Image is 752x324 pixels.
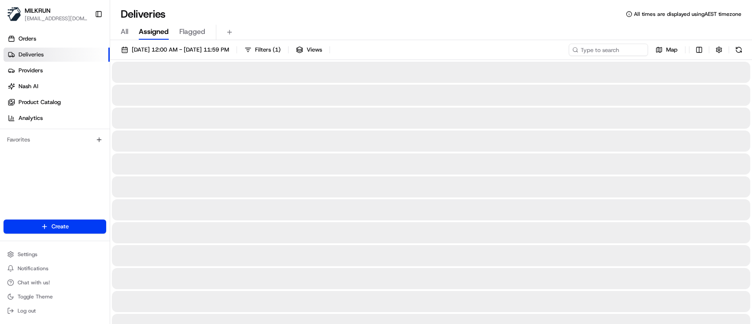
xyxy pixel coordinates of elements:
span: Flagged [179,26,205,37]
button: Log out [4,305,106,317]
span: Nash AI [19,82,38,90]
a: Orders [4,32,110,46]
span: Log out [18,307,36,314]
input: Type to search [569,44,648,56]
span: Views [307,46,322,54]
span: Assigned [139,26,169,37]
div: Favorites [4,133,106,147]
button: Create [4,220,106,234]
a: Analytics [4,111,110,125]
button: Chat with us! [4,276,106,289]
span: Chat with us! [18,279,50,286]
a: Deliveries [4,48,110,62]
a: Product Catalog [4,95,110,109]
button: Views [292,44,326,56]
a: Nash AI [4,79,110,93]
img: MILKRUN [7,7,21,21]
span: Filters [255,46,281,54]
span: Notifications [18,265,48,272]
button: Filters(1) [241,44,285,56]
button: Toggle Theme [4,290,106,303]
button: Refresh [733,44,745,56]
span: [DATE] 12:00 AM - [DATE] 11:59 PM [132,46,229,54]
span: Analytics [19,114,43,122]
span: ( 1 ) [273,46,281,54]
span: Create [52,223,69,231]
span: Orders [19,35,36,43]
h1: Deliveries [121,7,166,21]
button: Map [652,44,682,56]
a: Providers [4,63,110,78]
span: Deliveries [19,51,44,59]
span: Providers [19,67,43,74]
button: MILKRUNMILKRUN[EMAIL_ADDRESS][DOMAIN_NAME] [4,4,91,25]
button: Settings [4,248,106,261]
button: Notifications [4,262,106,275]
button: MILKRUN [25,6,51,15]
span: All [121,26,128,37]
span: Product Catalog [19,98,61,106]
span: Settings [18,251,37,258]
span: Map [666,46,678,54]
span: All times are displayed using AEST timezone [634,11,741,18]
span: Toggle Theme [18,293,53,300]
button: [EMAIL_ADDRESS][DOMAIN_NAME] [25,15,88,22]
button: [DATE] 12:00 AM - [DATE] 11:59 PM [117,44,233,56]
